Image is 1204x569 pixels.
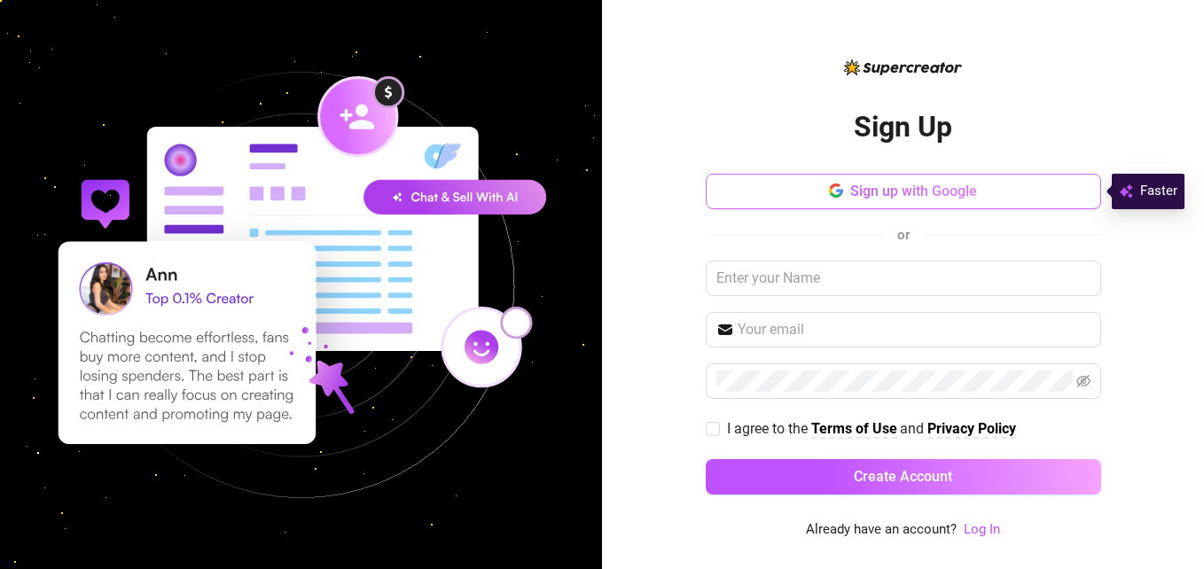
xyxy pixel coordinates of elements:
[706,459,1101,495] button: Create Account
[964,519,1000,541] a: Log In
[1140,181,1177,202] span: Faster
[811,420,897,437] strong: Terms of Use
[806,519,957,541] span: Already have an account?
[927,420,1016,439] a: Privacy Policy
[854,109,952,145] h2: Sign Up
[897,227,910,243] span: or
[706,261,1101,296] input: Enter your Name
[811,420,897,439] a: Terms of Use
[727,420,811,437] span: I agree to the
[850,183,977,199] span: Sign up with Google
[927,420,1016,437] strong: Privacy Policy
[900,420,927,437] span: and
[844,59,962,75] img: logo-BBDzfeDw.svg
[1119,181,1133,202] img: svg%3e
[964,521,1000,537] a: Log In
[738,319,1091,340] input: Your email
[706,174,1101,209] button: Sign up with Google
[854,468,952,485] span: Create Account
[1076,374,1091,388] span: eye-invisible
